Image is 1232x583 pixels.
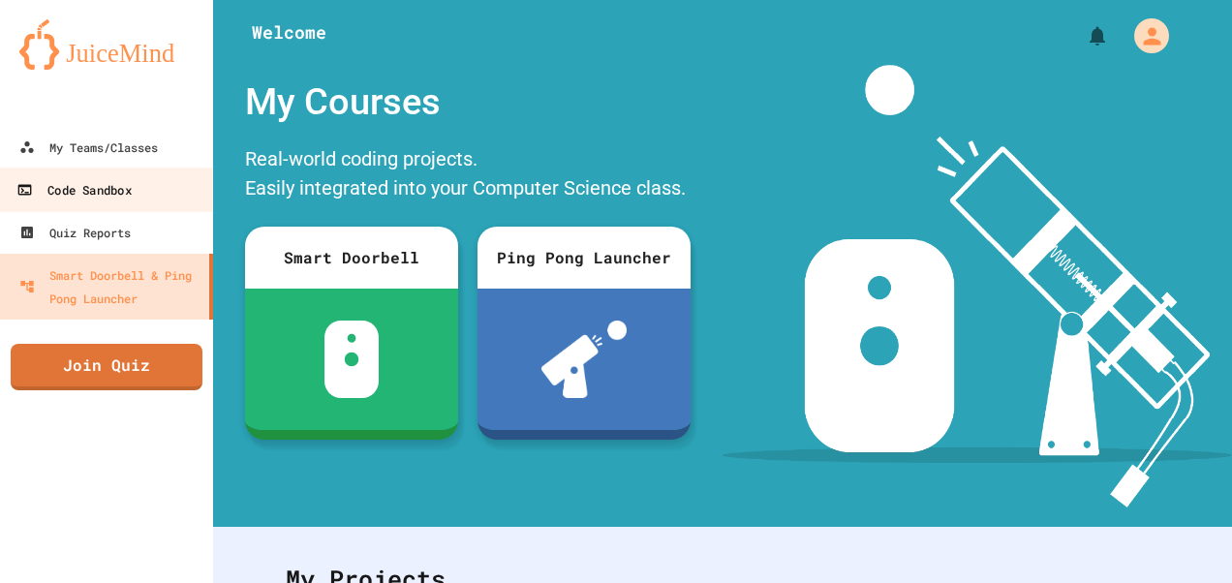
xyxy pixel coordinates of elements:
div: Code Sandbox [16,178,131,202]
a: Join Quiz [11,344,202,390]
div: Real-world coding projects. Easily integrated into your Computer Science class. [235,139,700,212]
div: My Account [1114,14,1174,58]
img: ppl-with-ball.png [541,321,628,398]
div: Quiz Reports [19,221,131,244]
div: My Courses [235,65,700,139]
img: banner-image-my-projects.png [723,65,1232,507]
img: logo-orange.svg [19,19,194,70]
div: Smart Doorbell & Ping Pong Launcher [19,263,201,310]
div: Ping Pong Launcher [477,227,691,289]
div: Smart Doorbell [245,227,458,289]
div: My Teams/Classes [19,136,158,159]
div: My Notifications [1050,19,1114,52]
img: sdb-white.svg [324,321,380,398]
